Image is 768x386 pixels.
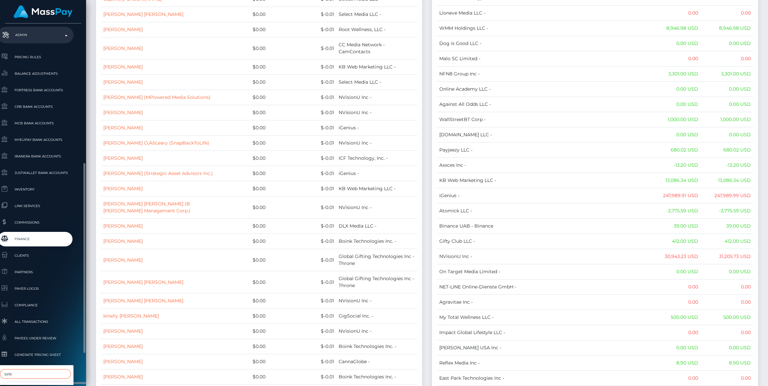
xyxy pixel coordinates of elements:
td: $-0.01 [268,339,337,354]
td: 0.00 USD [700,340,753,355]
td: $0.00 [224,219,267,234]
td: iGenius - [437,188,650,203]
td: $0.00 [224,37,267,60]
td: $-0.01 [268,7,337,22]
td: NVisionU Inc - [336,136,417,151]
td: Select Media LLC - [336,75,417,90]
td: $-0.01 [268,181,337,196]
td: 0.00 [700,279,753,294]
td: $0.00 [224,324,267,339]
td: Online Academy LLC - [437,81,650,97]
a: [PERSON_NAME] [103,374,143,380]
td: $-0.01 [268,136,337,151]
td: $0.00 [224,105,267,120]
td: $0.00 [224,271,267,293]
td: Boink Technologies Inc. - [336,234,417,249]
a: [PERSON_NAME] [103,223,143,229]
td: $0.00 [224,196,267,219]
td: 30,943.23 USD [650,249,700,264]
td: KB Web Marketing LLC - [336,60,417,75]
td: 0.00 [650,325,700,340]
a: [PERSON_NAME] [103,109,143,115]
td: NFN8 Group Inc - [437,66,650,81]
td: $0.00 [224,75,267,90]
td: CC Media Network - CamContacts [336,37,417,60]
td: Axxces Inc - [437,157,650,173]
a: [PERSON_NAME] [103,238,143,244]
td: NET-LINE Online-Dienste GmbH - [437,279,650,294]
td: $-0.01 [268,309,337,324]
td: Global Gifting Technologies Inc - Throne [336,271,417,293]
td: Dog is Good LLC - [437,36,650,51]
td: $-0.01 [268,354,337,369]
td: 39.00 USD [650,218,700,234]
td: DLX Media LLC - [336,219,417,234]
a: [PERSON_NAME] [PERSON_NAME] (B [PERSON_NAME] Management Corp.) [103,201,190,214]
a: [PERSON_NAME] [103,125,143,131]
td: 412.00 USD [650,234,700,249]
td: 0.00 USD [700,36,753,51]
td: NVisionU Inc - [437,249,650,264]
td: $0.00 [224,151,267,166]
td: iGenius - [336,166,417,181]
td: KB Web Marketing LLC - [437,173,650,188]
a: [PERSON_NAME] [103,359,143,365]
td: 8,946.98 USD [650,21,700,36]
td: WallStreetBT Corp - [437,112,650,127]
td: $0.00 [224,234,267,249]
td: 0.00 [650,5,700,21]
td: 0.00 USD [700,81,753,97]
td: $0.00 [224,309,267,324]
td: 0.00 USD [650,36,700,51]
img: MassPay Logo [14,5,72,18]
td: $-0.01 [268,105,337,120]
td: Agravitae Inc - [437,294,650,310]
td: 0.00 [650,294,700,310]
td: GigSocial Inc. - [336,309,417,324]
td: 8.90 USD [700,355,753,370]
a: [PERSON_NAME] [103,257,143,263]
td: $-0.01 [268,60,337,75]
td: Reflex Media Inc - [437,355,650,370]
td: Root Wellness, LLC - [336,22,417,37]
td: On Target Media Limited - [437,264,650,279]
td: $-0.01 [268,22,337,37]
td: CannaGlobe - [336,354,417,369]
a: [PERSON_NAME] [103,26,143,32]
td: 500.00 USD [650,310,700,325]
td: 0.00 USD [700,127,753,142]
td: 247,989.91 USD [650,188,700,203]
td: Boink Technologies Inc. - [336,369,417,385]
td: Atomick LLC - [437,203,650,218]
td: Impact Global Lifestyle LLC - [437,325,650,340]
td: 0.00 [700,51,753,66]
a: [PERSON_NAME] [103,64,143,70]
td: $0.00 [224,354,267,369]
td: Lioneve Media LLC - [437,5,650,21]
td: NVisionU Inc - [336,196,417,219]
a: [PERSON_NAME] (Strategic Asset Advisors Inc.) [103,170,213,176]
td: Payjeezy LLC - [437,142,650,157]
td: $0.00 [224,369,267,385]
td: 0.00 USD [700,97,753,112]
td: East Park Technologies Inc - [437,370,650,386]
a: [PERSON_NAME] [103,45,143,51]
td: Gifty Club LLC - [437,234,650,249]
td: $0.00 [224,249,267,271]
td: 680.02 USD [700,142,753,157]
td: -13.20 USD [700,157,753,173]
td: 8,946.98 USD [700,21,753,36]
td: 31,205.73 USD [700,249,753,264]
td: 3,301.00 USD [700,66,753,81]
a: [PERSON_NAME] O‚ÄôLeary (SnapBackToLife) [103,140,209,146]
td: NVisionU Inc - [336,90,417,105]
td: Malo SC Limited - [437,51,650,66]
td: iGenius - [336,120,417,136]
td: 0.00 [650,51,700,66]
td: $0.00 [224,60,267,75]
td: 0.00 USD [650,81,700,97]
td: 0.00 USD [650,340,700,355]
td: 3,301.00 USD [650,66,700,81]
a: [PERSON_NAME] [PERSON_NAME] [103,298,183,304]
td: $-0.01 [268,271,337,293]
